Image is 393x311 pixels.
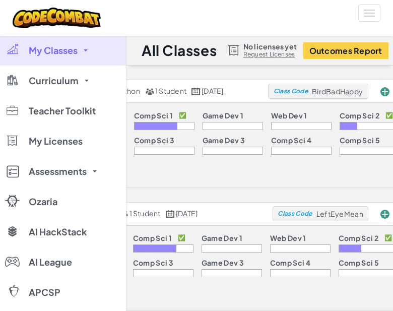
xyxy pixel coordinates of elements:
p: Comp Sci 4 [271,136,311,144]
img: IconAddStudents.svg [380,87,389,96]
p: Comp Sci 5 [340,136,380,144]
p: Game Dev 3 [202,259,244,267]
span: BirdBadHappy [312,87,363,96]
img: MultipleUsers.png [145,88,154,95]
span: Assessments [29,167,87,176]
span: Class Code [278,211,312,217]
span: LeftEyeMean [316,209,363,218]
span: [DATE] [202,86,223,95]
a: Python 1 Student [DATE] [24,84,268,99]
img: CodeCombat logo [13,8,101,28]
p: Web Dev 1 [271,111,307,119]
span: Python [116,86,140,95]
span: [DATE] [176,209,198,218]
span: My Licenses [29,137,83,146]
p: ✅ [384,234,392,242]
p: ✅ [178,234,185,242]
p: Game Dev 1 [202,234,242,242]
p: Comp Sci 1 [133,234,172,242]
p: Comp Sci 3 [134,136,174,144]
p: Comp Sci 3 [133,259,173,267]
span: 1 Student [155,86,186,95]
p: Comp Sci 1 [134,111,173,119]
a: Request Licenses [243,50,297,58]
p: Comp Sci 4 [270,259,310,267]
span: 1 Student [129,209,161,218]
span: Teacher Toolkit [29,106,96,115]
span: My Classes [29,46,78,55]
img: calendar.svg [166,210,175,218]
p: Comp Sci 2 [339,234,378,242]
h1: All Classes [142,41,217,60]
p: Game Dev 1 [203,111,243,119]
img: calendar.svg [191,88,201,95]
span: Ozaria [29,197,57,206]
span: AI HackStack [29,227,87,236]
span: Curriculum [29,76,79,85]
span: AI League [29,258,72,267]
p: Comp Sci 2 [340,111,379,119]
p: ✅ [179,111,186,119]
span: No licenses yet [243,42,297,50]
a: 1 Student [DATE] [23,206,273,221]
button: Outcomes Report [303,42,388,59]
p: ✅ [385,111,393,119]
img: IconAddStudents.svg [380,210,389,219]
p: Game Dev 3 [203,136,245,144]
p: Comp Sci 5 [339,259,379,267]
p: Web Dev 1 [270,234,306,242]
span: Class Code [274,88,308,94]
